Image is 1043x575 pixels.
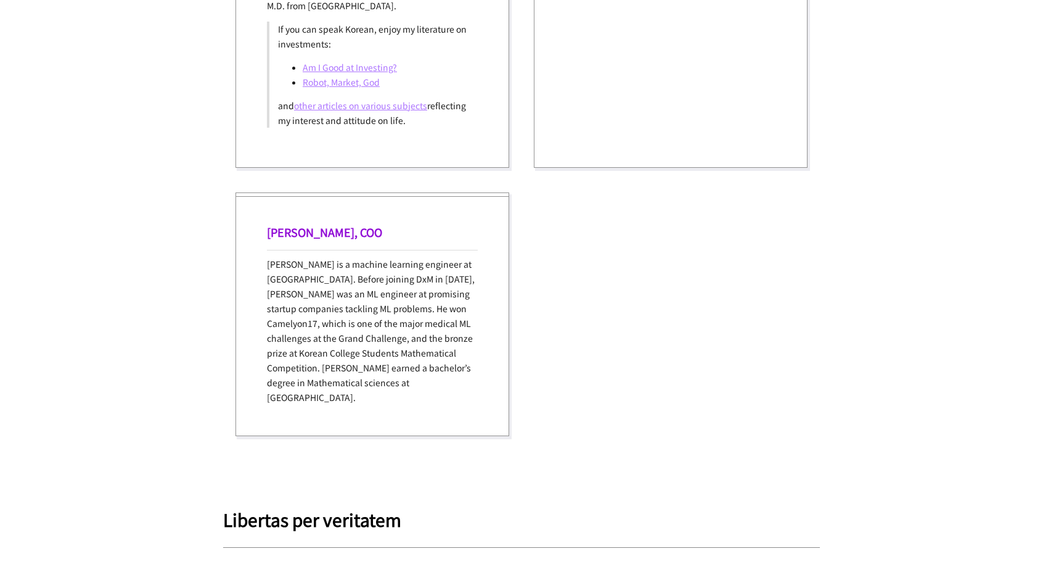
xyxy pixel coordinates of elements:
h1: Libertas per veritatem [223,510,820,529]
p: and reflecting my interest and attitude on life. [278,98,469,128]
a: Robot, Market, God [303,76,380,88]
a: Am I Good at Investing? [303,61,397,73]
h1: [PERSON_NAME], COO [267,224,478,240]
p: [PERSON_NAME] is a machine learning engineer at [GEOGRAPHIC_DATA]. Before joining DxM in [DATE], ... [267,257,478,405]
p: If you can speak Korean, enjoy my literature on investments: [278,22,469,51]
a: other articles on various subjects [294,99,427,112]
